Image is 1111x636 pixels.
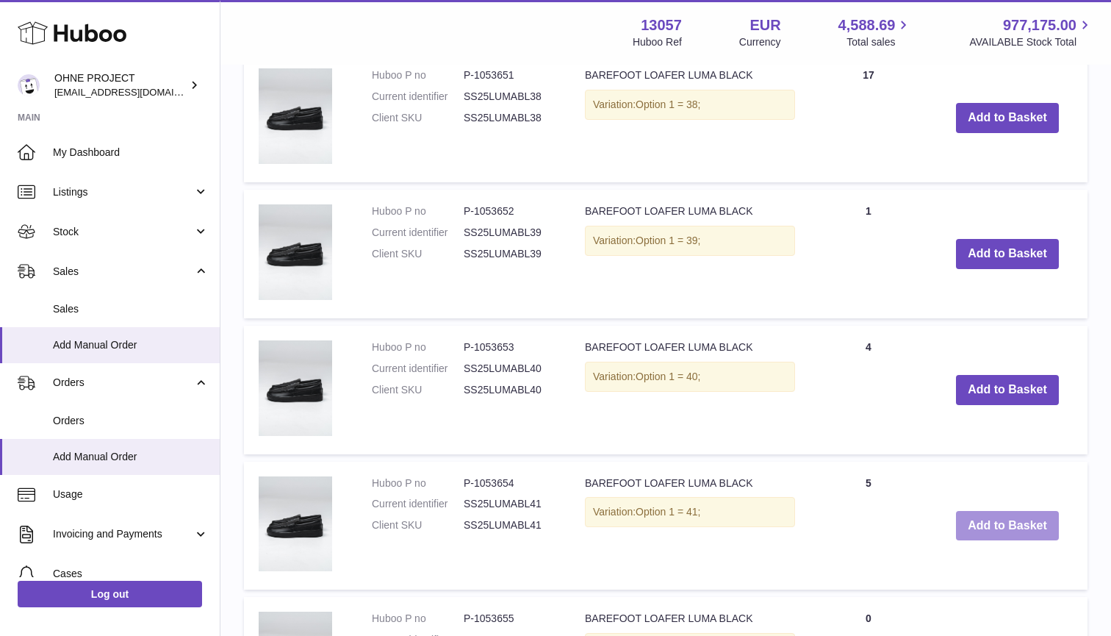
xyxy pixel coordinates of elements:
[464,612,555,626] dd: P-1053655
[636,506,700,518] span: Option 1 = 41;
[969,15,1093,49] a: 977,175.00 AVAILABLE Stock Total
[372,68,464,82] dt: Huboo P no
[259,68,332,164] img: BAREFOOT LOAFER LUMA BLACK
[464,111,555,125] dd: SS25LUMABL38
[956,239,1059,269] button: Add to Basket
[585,497,795,527] div: Variation:
[810,190,927,318] td: 1
[641,15,682,35] strong: 13057
[53,414,209,428] span: Orders
[53,567,209,581] span: Cases
[749,15,780,35] strong: EUR
[636,371,700,382] span: Option 1 = 40;
[53,376,193,390] span: Orders
[464,340,555,354] dd: P-1053653
[259,340,332,436] img: BAREFOOT LOAFER LUMA BLACK
[259,476,332,572] img: BAREFOOT LOAFER LUMA BLACK
[18,74,40,96] img: support@ohneproject.com
[372,226,464,240] dt: Current identifier
[372,90,464,104] dt: Current identifier
[956,103,1059,133] button: Add to Basket
[53,265,193,279] span: Sales
[570,54,810,182] td: BAREFOOT LOAFER LUMA BLACK
[464,476,555,490] dd: P-1053654
[54,86,216,98] span: [EMAIL_ADDRESS][DOMAIN_NAME]
[53,146,209,160] span: My Dashboard
[372,518,464,532] dt: Client SKU
[464,362,555,376] dd: SS25LUMABL40
[53,527,193,541] span: Invoicing and Payments
[53,338,209,352] span: Add Manual Order
[18,581,202,607] a: Log out
[464,518,555,532] dd: SS25LUMABL41
[838,15,913,49] a: 4,588.69 Total sales
[570,190,810,318] td: BAREFOOT LOAFER LUMA BLACK
[464,204,555,218] dd: P-1053652
[969,35,1093,49] span: AVAILABLE Stock Total
[259,204,332,300] img: BAREFOOT LOAFER LUMA BLACK
[810,54,927,182] td: 17
[464,383,555,397] dd: SS25LUMABL40
[636,235,700,246] span: Option 1 = 39;
[372,247,464,261] dt: Client SKU
[570,326,810,454] td: BAREFOOT LOAFER LUMA BLACK
[372,497,464,511] dt: Current identifier
[585,362,795,392] div: Variation:
[846,35,912,49] span: Total sales
[585,90,795,120] div: Variation:
[54,71,187,99] div: OHNE PROJECT
[464,226,555,240] dd: SS25LUMABL39
[372,340,464,354] dt: Huboo P no
[838,15,896,35] span: 4,588.69
[372,204,464,218] dt: Huboo P no
[372,476,464,490] dt: Huboo P no
[956,375,1059,405] button: Add to Basket
[810,326,927,454] td: 4
[372,612,464,626] dt: Huboo P no
[585,226,795,256] div: Variation:
[53,302,209,316] span: Sales
[372,383,464,397] dt: Client SKU
[372,111,464,125] dt: Client SKU
[636,99,700,110] span: Option 1 = 38;
[739,35,781,49] div: Currency
[570,462,810,590] td: BAREFOOT LOAFER LUMA BLACK
[53,487,209,501] span: Usage
[464,247,555,261] dd: SS25LUMABL39
[464,90,555,104] dd: SS25LUMABL38
[464,68,555,82] dd: P-1053651
[956,511,1059,541] button: Add to Basket
[464,497,555,511] dd: SS25LUMABL41
[633,35,682,49] div: Huboo Ref
[372,362,464,376] dt: Current identifier
[1003,15,1076,35] span: 977,175.00
[53,450,209,464] span: Add Manual Order
[810,462,927,590] td: 5
[53,225,193,239] span: Stock
[53,185,193,199] span: Listings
